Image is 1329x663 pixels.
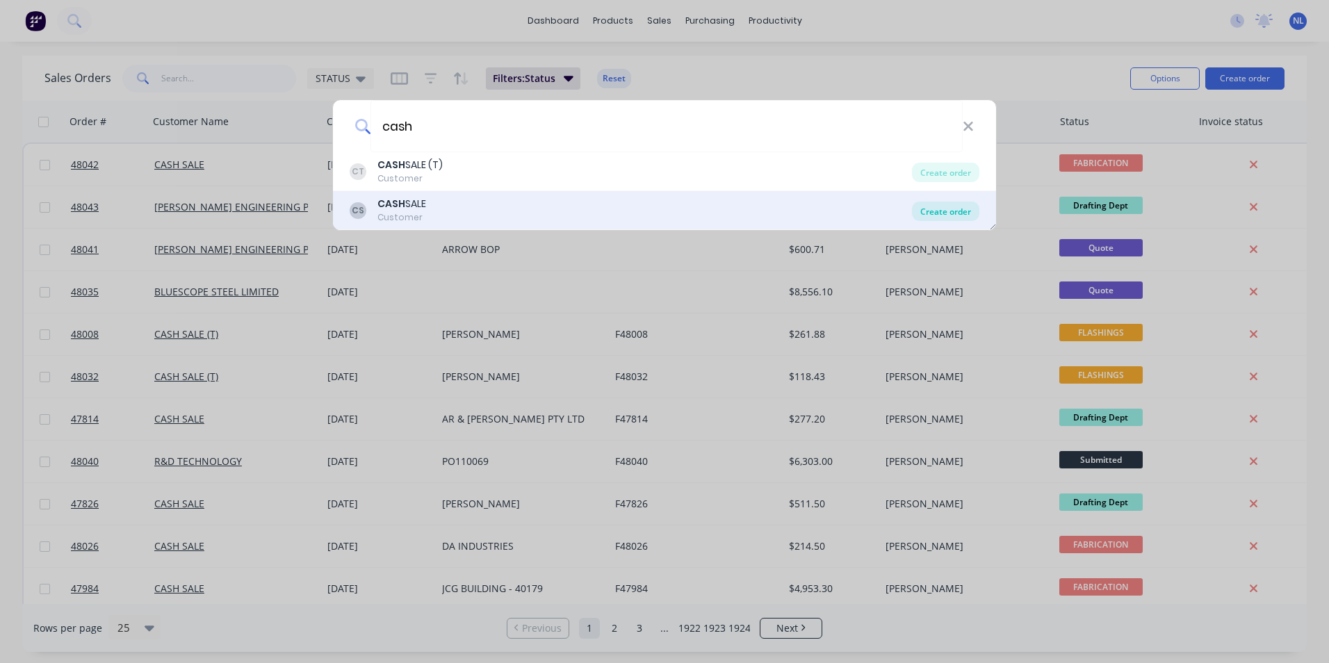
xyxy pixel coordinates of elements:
[377,158,443,172] div: SALE (T)
[350,163,366,180] div: CT
[377,158,405,172] b: CASH
[377,197,405,211] b: CASH
[377,211,426,224] div: Customer
[377,172,443,185] div: Customer
[377,197,426,211] div: SALE
[370,100,963,152] input: Enter a customer name to create a new order...
[912,163,979,182] div: Create order
[350,202,366,219] div: CS
[912,202,979,221] div: Create order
